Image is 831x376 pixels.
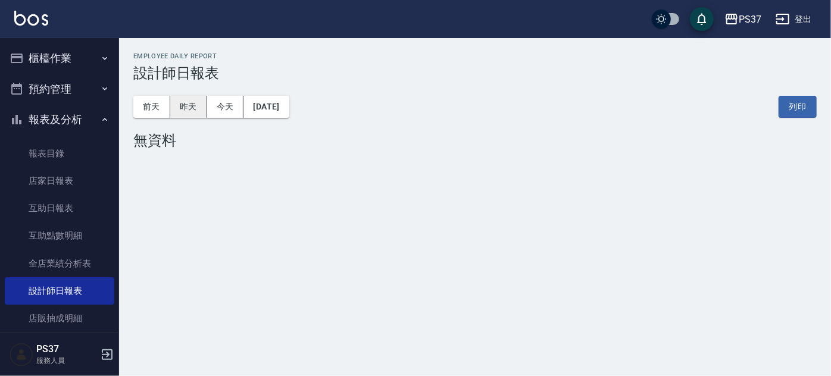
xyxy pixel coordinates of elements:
button: 今天 [207,96,244,118]
img: Person [10,343,33,366]
button: 報表及分析 [5,104,114,135]
button: 櫃檯作業 [5,43,114,74]
a: 店販抽成明細 [5,305,114,332]
button: 昨天 [170,96,207,118]
button: [DATE] [243,96,289,118]
a: 店家日報表 [5,167,114,195]
h2: Employee Daily Report [133,52,817,60]
div: PS37 [739,12,761,27]
a: 互助日報表 [5,195,114,222]
a: 費用分析表 [5,332,114,359]
p: 服務人員 [36,355,97,366]
img: Logo [14,11,48,26]
button: 預約管理 [5,74,114,105]
button: save [690,7,714,31]
h3: 設計師日報表 [133,65,817,82]
a: 報表目錄 [5,140,114,167]
a: 設計師日報表 [5,277,114,305]
button: 列印 [779,96,817,118]
a: 全店業績分析表 [5,250,114,277]
button: 前天 [133,96,170,118]
button: 登出 [771,8,817,30]
div: 無資料 [133,132,817,149]
button: PS37 [720,7,766,32]
h5: PS37 [36,343,97,355]
a: 互助點數明細 [5,222,114,249]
